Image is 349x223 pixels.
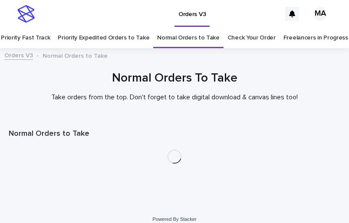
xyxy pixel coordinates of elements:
[283,28,348,48] a: Freelancers in Progress
[1,28,50,48] a: Priority Fast Track
[58,28,149,48] a: Priority Expedited Orders to Take
[9,129,340,139] h1: Normal Orders to Take
[9,70,340,86] h1: Normal Orders To Take
[227,28,276,48] a: Check Your Order
[43,50,108,60] p: Normal Orders to Take
[17,5,35,23] img: stacker-logo-s-only.png
[4,50,33,60] a: Orders V3
[313,7,327,21] div: MA
[157,28,220,48] a: Normal Orders to Take
[9,93,340,102] p: Take orders from the top. Don't forget to take digital download & canvas lines too!
[152,216,196,222] a: Powered By Stacker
